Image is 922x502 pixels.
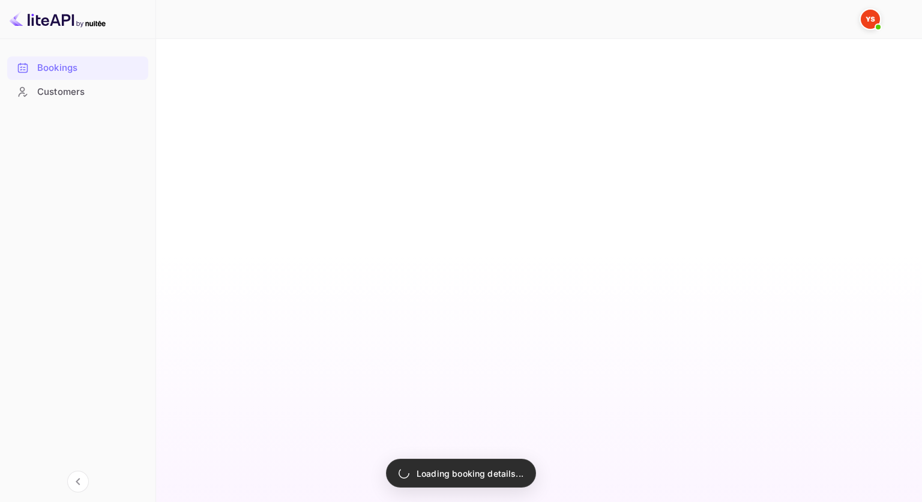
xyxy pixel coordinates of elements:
div: Bookings [7,56,148,80]
div: Customers [37,85,142,99]
a: Customers [7,80,148,103]
img: Yandex Support [861,10,880,29]
p: Loading booking details... [417,467,523,480]
div: Customers [7,80,148,104]
img: LiteAPI logo [10,10,106,29]
a: Bookings [7,56,148,79]
div: Bookings [37,61,142,75]
button: Collapse navigation [67,471,89,492]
